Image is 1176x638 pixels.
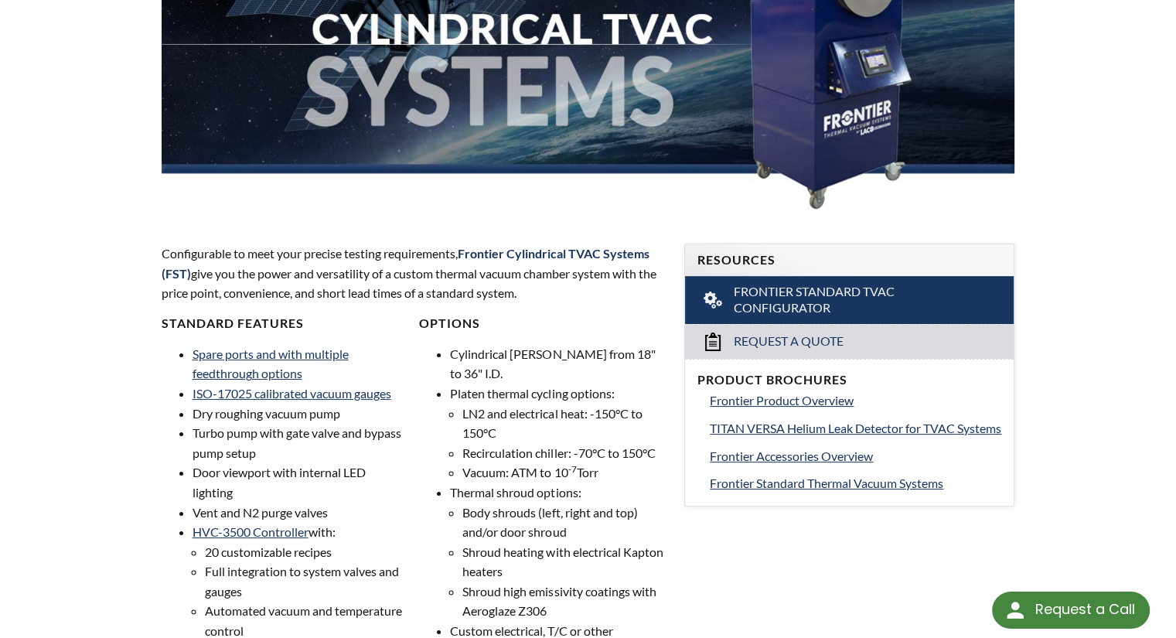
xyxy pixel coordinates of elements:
a: Frontier Accessories Overview [710,446,1001,466]
li: LN2 and electrical heat: -150°C to 150°C [462,404,666,443]
span: Frontier Standard Thermal Vacuum Systems [710,476,943,490]
div: Request a Call [1035,592,1134,627]
h4: Options [419,316,666,332]
a: Request a Quote [685,324,1014,359]
a: Frontier Standard Thermal Vacuum Systems [710,473,1001,493]
span: TITAN VERSA Helium Leak Detector for TVAC Systems [710,421,1001,435]
li: Thermal shroud options: [450,483,666,621]
a: HVC-3500 Controller [193,524,308,539]
li: Full integration to system valves and gauges [205,561,408,601]
li: Vacuum: ATM to 10 Torr [462,462,666,483]
li: Platen thermal cycling options: [450,384,666,483]
li: Turbo pump with gate valve and bypass pump setup [193,423,408,462]
li: Recirculation chiller: -70°C to 150°C [462,443,666,463]
span: Frontier Accessories Overview [710,449,873,463]
a: Spare ports and with multiple feedthrough options [193,346,349,381]
li: Shroud high emissivity coatings with Aeroglaze Z306 [462,582,666,621]
img: round button [1003,598,1028,623]
span: Request a Quote [734,333,844,350]
li: 20 customizable recipes [205,542,408,562]
span: Frontier Cylindrical TVAC Systems (FST) [162,246,649,281]
a: Frontier Standard TVAC Configurator [685,276,1014,324]
li: Vent and N2 purge valves [193,503,408,523]
h4: Product Brochures [697,372,1001,388]
h4: Resources [697,252,1001,268]
li: Cylindrical [PERSON_NAME] from 18" to 36" I.D. [450,344,666,384]
a: ISO-17025 calibrated vacuum gauges [193,386,391,401]
sup: -7 [568,463,576,475]
li: Body shrouds (left, right and top) and/or door shroud [462,503,666,542]
li: Shroud heating with electrical Kapton heaters [462,542,666,582]
span: Frontier Standard TVAC Configurator [734,284,967,316]
span: Frontier Product Overview [710,393,854,408]
div: Request a Call [992,592,1150,629]
p: Configurable to meet your precise testing requirements, give you the power and versatility of a c... [162,244,666,303]
li: Door viewport with internal LED lighting [193,462,408,502]
a: Frontier Product Overview [710,391,1001,411]
li: Dry roughing vacuum pump [193,404,408,424]
a: TITAN VERSA Helium Leak Detector for TVAC Systems [710,418,1001,438]
h4: Standard Features [162,316,408,332]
